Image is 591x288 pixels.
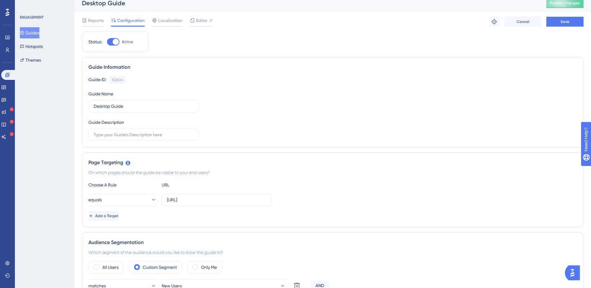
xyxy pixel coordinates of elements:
[88,119,124,126] div: Guide Description
[565,264,584,282] iframe: UserGuiding AI Assistant Launcher
[550,1,580,6] span: Publish Changes
[561,19,569,24] span: Save
[117,17,145,24] span: Configuration
[162,181,230,189] div: URL
[95,213,119,218] span: Add a Target
[88,90,113,98] div: Guide Name
[88,196,102,203] span: equals
[20,55,41,66] button: Themes
[88,17,104,24] span: Reports
[504,17,541,27] button: Cancel
[167,196,267,203] input: yourwebsite.com/path
[102,264,119,271] label: All Users
[20,27,39,38] button: Guides
[88,76,106,84] div: Guide ID:
[88,169,577,176] div: On which pages should the guide be visible to your end users?
[88,211,119,221] button: Add a Target
[94,103,194,110] input: Type your Guide’s Name here
[88,239,577,246] div: Audience Segmentation
[88,181,157,189] div: Choose A Rule
[517,19,529,24] span: Cancel
[15,2,39,9] span: Need Help?
[546,17,584,27] button: Save
[196,17,208,24] span: Editor
[143,264,177,271] label: Custom Segment
[94,131,194,138] input: Type your Guide’s Description here
[88,38,102,46] div: Status:
[88,63,577,71] div: Guide Information
[158,17,182,24] span: Localization
[122,39,133,44] span: Active
[88,159,577,166] div: Page Targeting
[88,194,157,206] button: equals
[112,77,123,82] div: 152604
[20,41,43,52] button: Hotspots
[88,249,577,256] div: Which segment of the audience would you like to show this guide to?
[20,15,43,20] div: ENGAGEMENT
[201,264,217,271] label: Only Me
